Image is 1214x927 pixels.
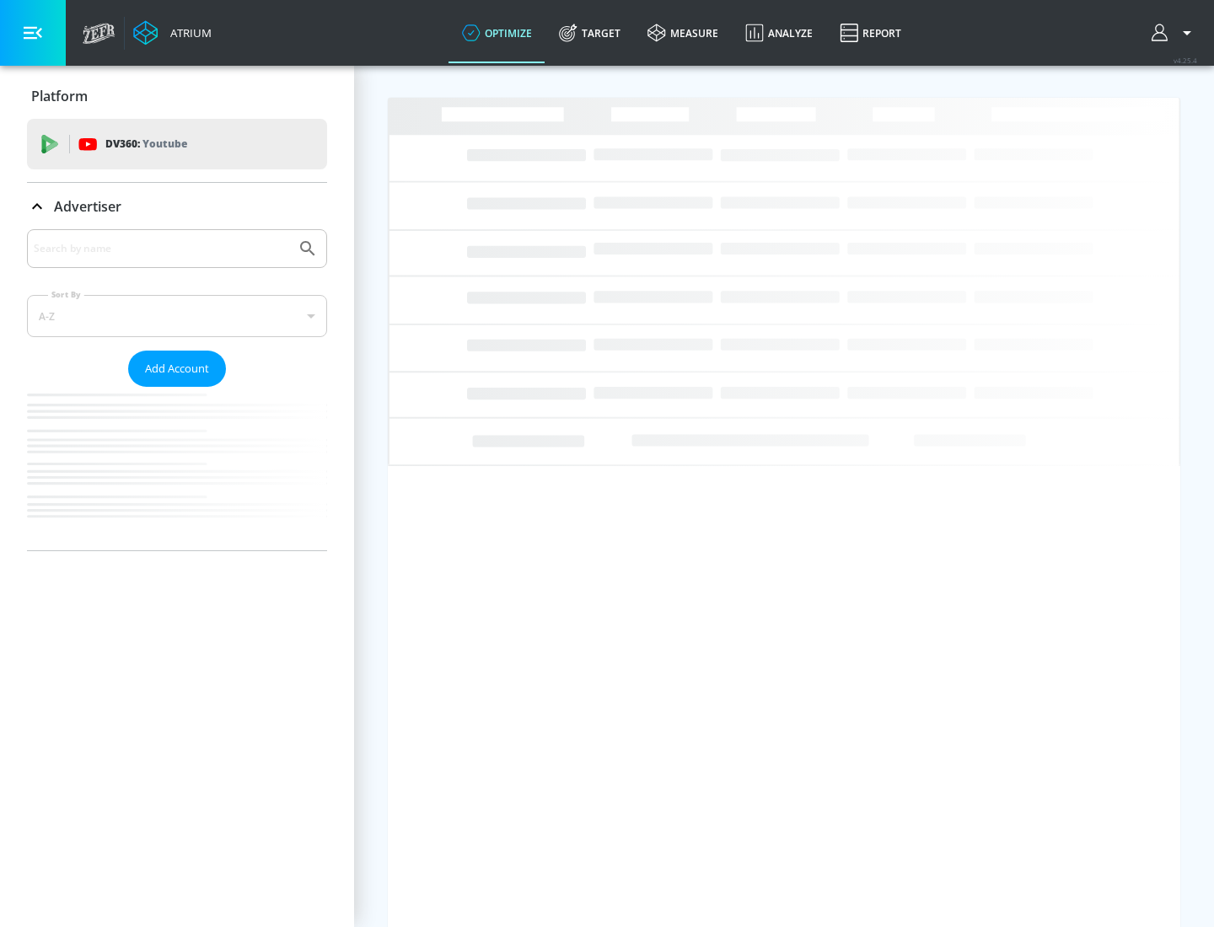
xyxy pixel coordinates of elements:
div: Platform [27,72,327,120]
a: Atrium [133,20,212,46]
div: Atrium [164,25,212,40]
p: DV360: [105,135,187,153]
div: A-Z [27,295,327,337]
nav: list of Advertiser [27,387,327,550]
div: Advertiser [27,183,327,230]
span: v 4.25.4 [1174,56,1197,65]
input: Search by name [34,238,289,260]
p: Advertiser [54,197,121,216]
div: DV360: Youtube [27,119,327,169]
span: Add Account [145,359,209,378]
a: Report [826,3,915,63]
p: Platform [31,87,88,105]
div: Advertiser [27,229,327,550]
p: Youtube [142,135,187,153]
label: Sort By [48,289,84,300]
a: Analyze [732,3,826,63]
button: Add Account [128,351,226,387]
a: optimize [449,3,545,63]
a: Target [545,3,634,63]
a: measure [634,3,732,63]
